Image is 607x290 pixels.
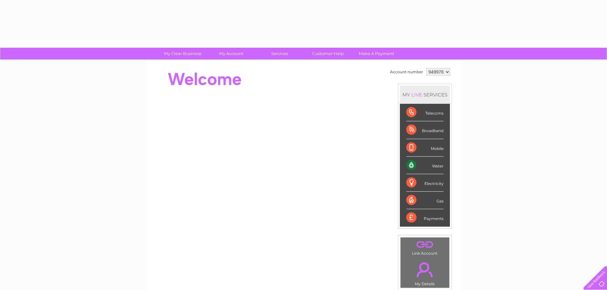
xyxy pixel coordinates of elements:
[388,67,425,77] td: Account number
[406,209,444,226] div: Payments
[406,157,444,174] div: Water
[406,121,444,139] div: Broadband
[406,174,444,192] div: Electricity
[402,258,448,281] a: .
[205,48,257,60] a: My Account
[400,237,450,257] td: Link Account
[156,48,209,60] a: My Clear Business
[350,48,403,60] a: Make A Payment
[406,192,444,209] div: Gas
[406,139,444,157] div: Mobile
[253,48,306,60] a: Services
[302,48,354,60] a: Customer Help
[406,104,444,121] div: Telecoms
[400,86,450,104] div: MY SERVICES
[410,92,423,98] div: LIVE
[400,257,450,288] td: My Details
[402,239,448,250] a: .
